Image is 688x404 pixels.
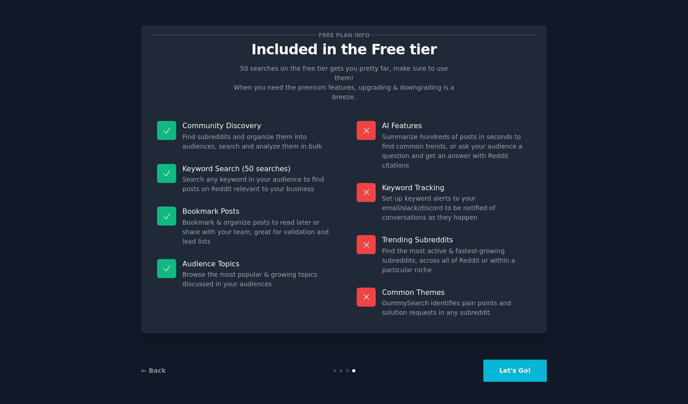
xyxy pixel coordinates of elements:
dd: Set up keyword alerts to your email/slack/discord to be notified of conversations as they happen [382,194,531,222]
dd: Search any keyword in your audience to find posts on Reddit relevant to your business [182,175,331,194]
p: 50 searches on the free tier gets you pretty far, make sure to use them! When you need the premiu... [230,64,458,102]
dd: Find the most active & fastest-growing subreddits, across all of Reddit or within a particular niche [382,246,531,275]
dd: Bookmark & organize posts to read later or share with your team, great for validation and lead lists [182,218,331,246]
p: Common Themes [382,288,531,297]
button: Let's Go! [483,360,547,382]
span: Free plan info [317,30,371,40]
p: Keyword Tracking [382,183,531,192]
p: Included in the Free tier [151,42,537,58]
dd: Summarize hundreds of posts in seconds to find common trends, or ask your audience a question and... [382,132,531,170]
p: AI Features [382,121,531,130]
p: Audience Topics [182,259,331,269]
dd: Browse the most popular & growing topics discussed in your audiences [182,270,331,289]
p: Keyword Search (50 searches) [182,164,331,173]
dd: Find subreddits and organize them into audiences, search and analyze them in bulk [182,132,331,151]
p: Community Discovery [182,121,331,130]
dd: GummySearch identifies pain points and solution requests in any subreddit [382,298,531,317]
p: Trending Subreddits [382,235,531,245]
a: ← Back [141,367,166,374]
p: Bookmark Posts [182,207,331,216]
